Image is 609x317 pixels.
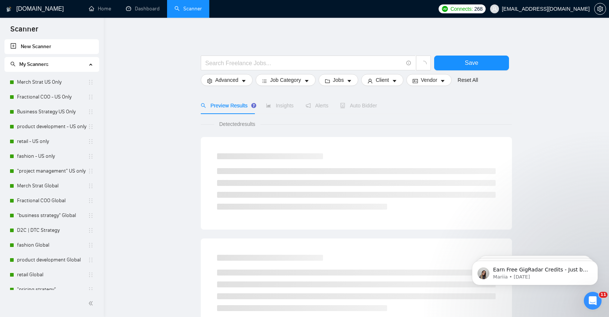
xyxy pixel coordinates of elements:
[17,104,88,119] a: Business Strategy US Only
[306,103,311,108] span: notification
[207,78,212,84] span: setting
[250,102,257,109] div: Tooltip anchor
[10,39,93,54] a: New Scanner
[17,253,88,267] a: product development Global
[17,119,88,134] a: product development - US only
[4,164,99,178] li: "project management" US only
[201,103,206,108] span: search
[406,61,411,66] span: info-circle
[492,6,497,11] span: user
[214,120,260,128] span: Detected results
[4,267,99,282] li: retail Global
[361,74,403,86] button: userClientcaret-down
[88,242,94,248] span: holder
[88,227,94,233] span: holder
[88,272,94,278] span: holder
[4,149,99,164] li: fashion - US only
[88,300,96,307] span: double-left
[392,78,397,84] span: caret-down
[241,78,246,84] span: caret-down
[4,238,99,253] li: fashion Global
[4,119,99,134] li: product development - US only
[319,74,359,86] button: folderJobscaret-down
[4,208,99,223] li: "business strategy" Global
[599,292,608,298] span: 11
[421,76,437,84] span: Vendor
[457,76,478,84] a: Reset All
[174,6,202,12] a: searchScanner
[201,103,254,109] span: Preview Results
[88,153,94,159] span: holder
[17,164,88,178] a: "project management" US only
[4,134,99,149] li: retail - US only
[88,257,94,263] span: holder
[306,103,329,109] span: Alerts
[17,178,88,193] a: Merch Strat Global
[340,103,377,109] span: Auto Bidder
[10,61,49,67] span: My Scanners
[88,124,94,130] span: holder
[434,56,509,70] button: Save
[340,103,345,108] span: robot
[17,134,88,149] a: retail - US only
[17,149,88,164] a: fashion - US only
[88,168,94,174] span: holder
[126,6,160,12] a: dashboardDashboard
[474,5,482,13] span: 268
[4,178,99,193] li: Merch Strat Global
[304,78,309,84] span: caret-down
[215,76,238,84] span: Advanced
[4,223,99,238] li: D2C | DTC Strategy
[367,78,373,84] span: user
[270,76,301,84] span: Job Category
[4,90,99,104] li: Fractional COO - US Only
[4,282,99,297] li: "pricing strategy"
[450,5,473,13] span: Connects:
[594,3,606,15] button: setting
[88,287,94,293] span: holder
[4,104,99,119] li: Business Strategy US Only
[266,103,271,108] span: area-chart
[88,213,94,218] span: holder
[461,245,609,297] iframe: Intercom notifications message
[17,238,88,253] a: fashion Global
[88,109,94,115] span: holder
[17,193,88,208] a: Fractional COO Global
[88,198,94,204] span: holder
[4,75,99,90] li: Merch Strat US Only
[88,139,94,144] span: holder
[4,24,44,39] span: Scanner
[442,6,448,12] img: upwork-logo.png
[88,183,94,189] span: holder
[266,103,293,109] span: Insights
[88,94,94,100] span: holder
[201,74,253,86] button: settingAdvancedcaret-down
[4,39,99,54] li: New Scanner
[376,76,389,84] span: Client
[17,267,88,282] a: retail Global
[10,61,16,67] span: search
[333,76,344,84] span: Jobs
[17,75,88,90] a: Merch Strat US Only
[325,78,330,84] span: folder
[17,90,88,104] a: Fractional COO - US Only
[256,74,315,86] button: barsJob Categorycaret-down
[594,6,606,12] a: setting
[584,292,602,310] iframe: Intercom live chat
[406,74,452,86] button: idcardVendorcaret-down
[440,78,445,84] span: caret-down
[17,208,88,223] a: "business strategy" Global
[420,61,427,67] span: loading
[465,58,478,67] span: Save
[347,78,352,84] span: caret-down
[17,223,88,238] a: D2C | DTC Strategy
[262,78,267,84] span: bars
[17,282,88,297] a: "pricing strategy"
[4,193,99,208] li: Fractional COO Global
[413,78,418,84] span: idcard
